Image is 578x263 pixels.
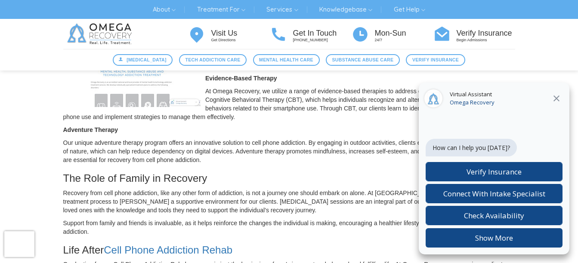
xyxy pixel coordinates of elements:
[191,3,252,16] a: Treatment For
[179,54,247,66] a: Tech Addiction Care
[313,3,379,16] a: Knowledgebase
[270,25,352,43] a: Get In Touch [PHONE_NUMBER]
[205,75,277,82] strong: Evidence-Based Therapy
[211,29,270,38] h4: Visit Us
[63,245,515,256] h3: Life After
[63,219,515,236] p: Support from family and friends is invaluable, as it helps reinforce the changes the individual i...
[457,37,515,43] p: Begin Admissions
[293,37,352,43] p: [PHONE_NUMBER]
[146,3,182,16] a: About
[326,54,400,66] a: Substance Abuse Care
[387,3,432,16] a: Get Help
[375,29,433,38] h4: Mon-Sun
[63,19,139,49] img: Omega Recovery
[260,3,304,16] a: Services
[375,37,433,43] p: 24/7
[433,25,515,43] a: Verify Insurance Begin Admissions
[185,56,240,64] span: Tech Addiction Care
[127,56,167,64] span: [MEDICAL_DATA]
[188,25,270,43] a: Visit Us Get Directions
[259,56,313,64] span: Mental Health Care
[4,231,34,257] iframe: reCAPTCHA
[63,138,515,164] p: Our unique adventure therapy program offers an innovative solution to cell phone addiction. By en...
[63,87,515,121] p: At Omega Recovery, we utilize a range of evidence-based therapies to address cell phone addiction...
[412,56,459,64] span: Verify Insurance
[63,126,118,133] strong: Adventure Therapy
[406,54,465,66] a: Verify Insurance
[63,189,515,214] p: Recovery from cell phone addiction, like any other form of addiction, is not a journey one should...
[63,173,515,184] h3: The Role of Family in Recovery
[332,56,394,64] span: Substance Abuse Care
[253,54,320,66] a: Mental Health Care
[104,244,232,256] a: Cell Phone Addiction Rehab
[113,54,173,66] a: [MEDICAL_DATA]
[293,29,352,38] h4: Get In Touch
[211,37,270,43] p: Get Directions
[457,29,515,38] h4: Verify Insurance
